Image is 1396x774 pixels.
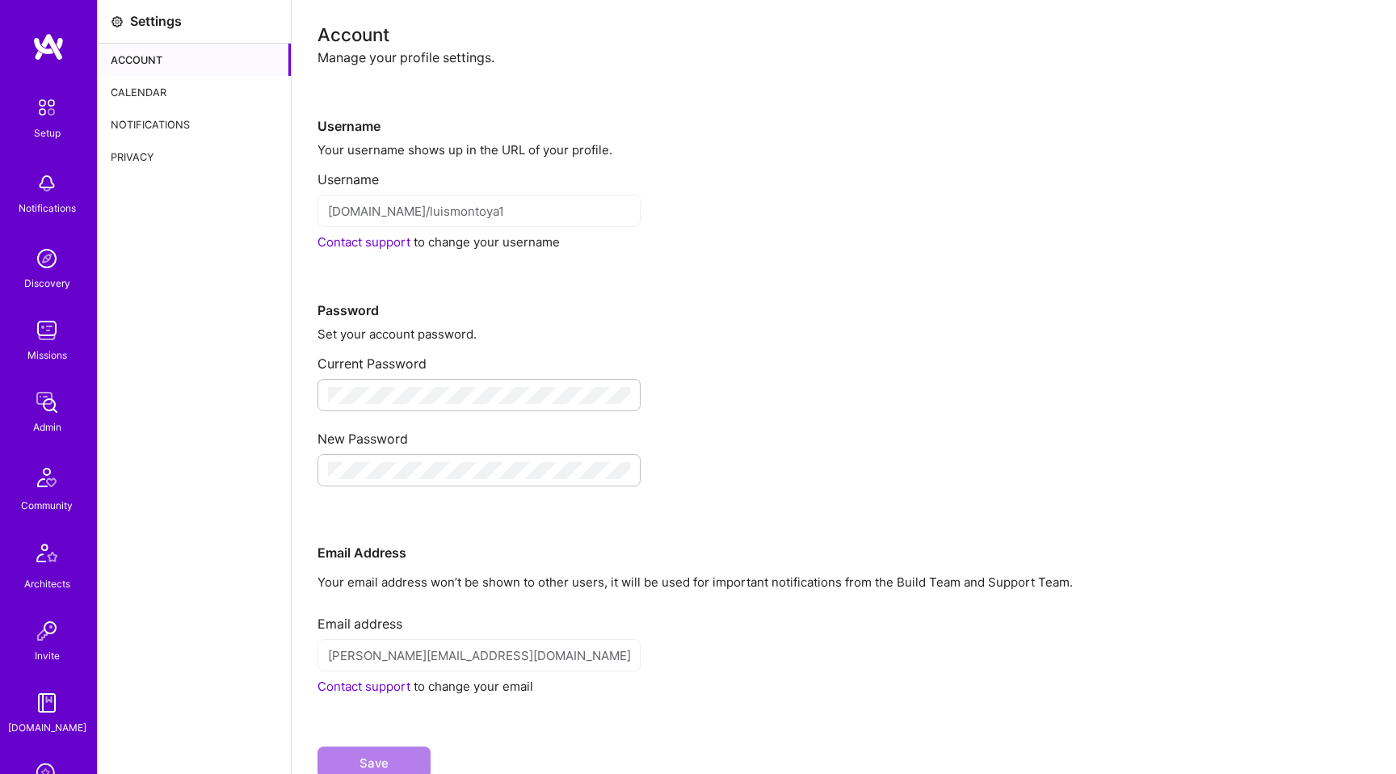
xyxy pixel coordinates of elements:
[31,314,63,347] img: teamwork
[317,326,1370,343] div: Set your account password.
[317,679,410,694] a: Contact support
[34,124,61,141] div: Setup
[33,419,61,435] div: Admin
[317,233,1370,250] div: to change your username
[8,719,86,736] div: [DOMAIN_NAME]
[317,418,1370,448] div: New Password
[130,13,182,30] div: Settings
[317,250,1370,319] div: Password
[24,275,70,292] div: Discovery
[98,76,291,108] div: Calendar
[317,343,1370,372] div: Current Password
[31,167,63,200] img: bell
[317,141,1370,158] div: Your username shows up in the URL of your profile.
[317,574,1370,591] p: Your email address won’t be shown to other users, it will be used for important notifications fro...
[19,200,76,217] div: Notifications
[317,603,1370,633] div: Email address
[27,458,66,497] img: Community
[317,26,1370,43] div: Account
[30,90,64,124] img: setup
[31,615,63,647] img: Invite
[317,49,1370,66] div: Manage your profile settings.
[24,575,70,592] div: Architects
[31,242,63,275] img: discovery
[21,497,73,514] div: Community
[98,108,291,141] div: Notifications
[31,386,63,419] img: admin teamwork
[111,15,124,28] i: icon Settings
[32,32,65,61] img: logo
[317,158,1370,188] div: Username
[317,234,410,250] a: Contact support
[98,44,291,76] div: Account
[98,141,291,173] div: Privacy
[27,536,66,575] img: Architects
[317,66,1370,135] div: Username
[31,687,63,719] img: guide book
[317,678,1370,695] div: to change your email
[27,347,67,364] div: Missions
[35,647,60,664] div: Invite
[317,493,1370,562] div: Email Address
